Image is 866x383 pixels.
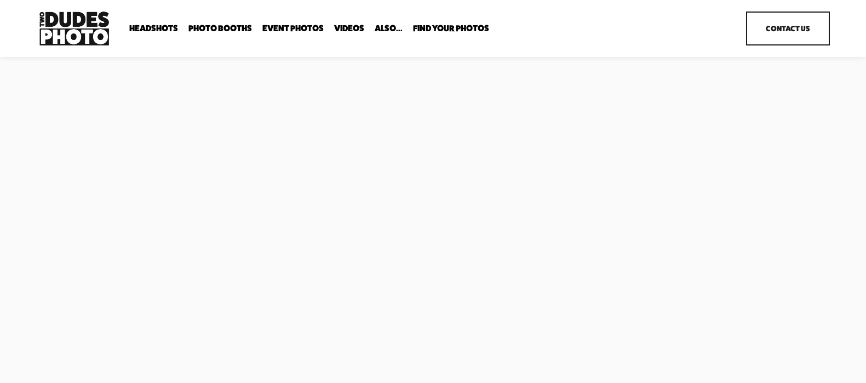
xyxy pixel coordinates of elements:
[36,230,324,286] strong: Two Dudes Photo is a full-service photography & video production agency delivering premium experi...
[262,24,324,34] a: Event Photos
[334,24,364,34] a: Videos
[413,24,489,34] a: folder dropdown
[746,12,829,45] a: Contact Us
[375,24,403,34] a: folder dropdown
[36,9,112,48] img: Two Dudes Photo | Headshots, Portraits &amp; Photo Booths
[36,85,330,210] h1: Unmatched Quality. Unparalleled Speed.
[129,24,178,33] span: Headshots
[413,24,489,33] span: Find Your Photos
[188,24,252,34] a: folder dropdown
[129,24,178,34] a: folder dropdown
[188,24,252,33] span: Photo Booths
[375,24,403,33] span: Also...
